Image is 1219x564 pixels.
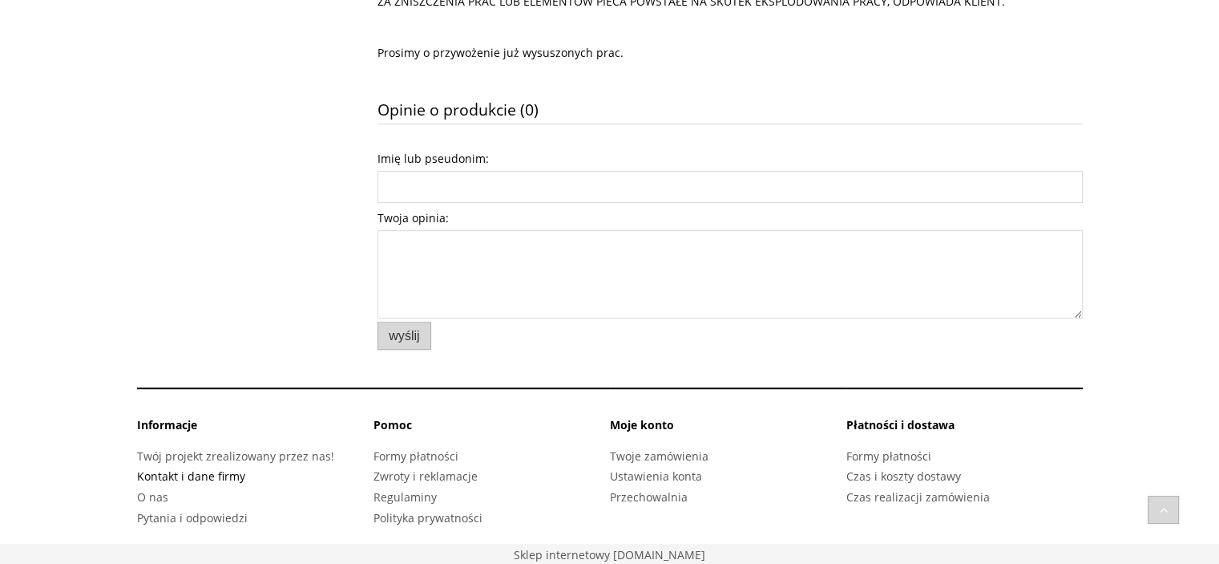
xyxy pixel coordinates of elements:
[846,469,961,484] a: Czas i koszty dostawy
[377,95,1083,124] h3: Opinie o produkcie (0)
[373,489,437,505] a: Regulaminy
[137,469,245,484] a: Kontakt i dane firmy
[610,448,708,464] a: Twoje zamówienia
[610,469,702,484] a: Ustawienia konta
[846,417,1083,445] li: Płatności i dostawa
[389,328,419,343] span: Wyślij
[373,510,482,525] a: Polityka prywatności
[846,448,931,464] a: Formy płatności
[610,489,688,505] a: Przechowalnia
[514,547,705,562] a: Sklep internetowy [DOMAIN_NAME]
[377,322,432,350] button: Wyślij
[137,510,248,525] a: Pytania i odpowiedzi
[137,448,334,464] a: Twój projekt zrealizowany przez nas!
[377,147,489,171] label: Imię lub pseudonim:
[137,489,168,505] a: O nas
[377,46,1083,60] p: Prosimy o przywożenie już wysuszonych prac.
[373,448,458,464] a: Formy płatności
[373,417,610,445] li: Pomoc
[610,417,846,445] li: Moje konto
[373,469,478,484] a: Zwroty i reklamacje
[137,417,373,445] li: Informacje
[377,206,449,230] label: Twoja opinia:
[846,489,990,505] a: Czas realizacji zamówienia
